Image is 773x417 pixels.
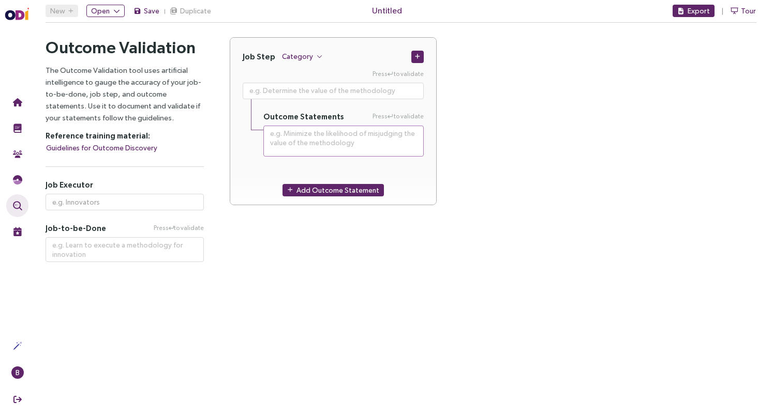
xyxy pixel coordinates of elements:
button: Save [133,5,160,17]
textarea: Press Enter to validate [263,126,424,157]
span: Open [91,5,110,17]
img: Live Events [13,227,22,236]
button: Actions [6,334,28,357]
button: Home [6,91,28,114]
img: Actions [13,341,22,350]
span: Press to validate [373,112,424,121]
img: JTBD Needs Framework [13,175,22,184]
span: B [16,366,20,379]
img: Outcome Validation [13,201,22,210]
strong: Reference training material: [46,131,150,140]
button: Export [673,5,715,17]
button: Training [6,117,28,140]
h2: Outcome Validation [46,37,204,58]
p: The Outcome Validation tool uses artificial intelligence to gauge the accuracy of your job-to-be-... [46,64,204,123]
span: Save [144,5,159,17]
textarea: Press Enter to validate [243,83,424,99]
button: Sign Out [6,388,28,411]
button: Duplicate [169,5,212,17]
span: Category [282,51,313,62]
textarea: Press Enter to validate [46,237,204,262]
h5: Outcome Statements [263,112,344,121]
button: Guidelines for Outcome Discovery [46,142,158,154]
button: Add Outcome Statement [283,184,384,196]
h4: Job Step [243,52,275,61]
span: Job-to-be-Done [46,223,106,233]
img: Training [13,123,22,133]
button: Tour [730,5,756,17]
button: Outcome Validation [6,194,28,217]
span: Guidelines for Outcome Discovery [46,142,157,153]
img: Community [13,149,22,159]
button: Live Events [6,220,28,243]
button: Category [281,50,323,63]
span: Untitled [372,4,402,17]
span: Press to validate [154,223,204,233]
button: Community [6,143,28,165]
button: Needs Framework [6,168,28,191]
button: Open [86,5,125,17]
button: New [46,5,78,17]
button: B [6,361,28,384]
h5: Job Executor [46,180,204,190]
span: Tour [741,5,756,17]
span: Add Outcome Statement [296,184,379,196]
span: Export [688,5,710,17]
input: e.g. Innovators [46,194,204,210]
